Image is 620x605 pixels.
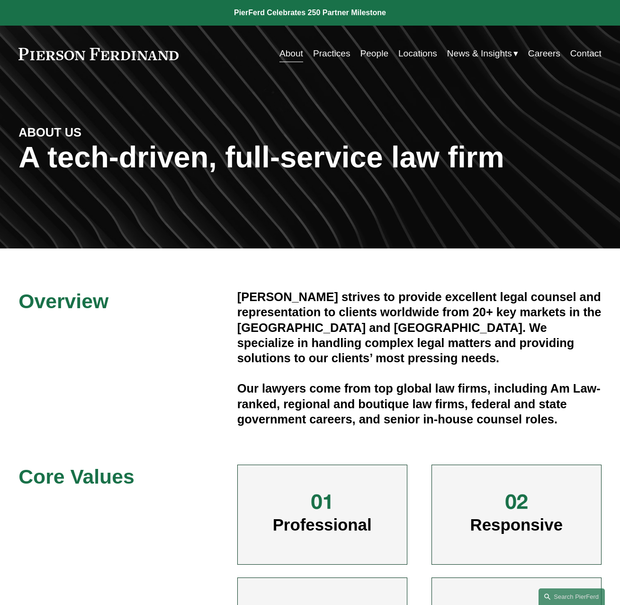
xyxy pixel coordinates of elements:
[279,45,303,63] a: About
[470,515,563,534] span: Responsive
[18,126,81,139] strong: ABOUT US
[18,290,108,312] span: Overview
[360,45,388,63] a: People
[447,46,512,62] span: News & Insights
[528,45,560,63] a: Careers
[237,289,602,366] h4: [PERSON_NAME] strives to provide excellent legal counsel and representation to clients worldwide ...
[313,45,350,63] a: Practices
[18,465,134,488] span: Core Values
[237,381,602,427] h4: Our lawyers come from top global law firms, including Am Law-ranked, regional and boutique law fi...
[570,45,602,63] a: Contact
[539,588,605,605] a: Search this site
[398,45,437,63] a: Locations
[18,140,601,174] h1: A tech-driven, full-service law firm
[447,45,518,63] a: folder dropdown
[273,515,372,534] span: Professional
